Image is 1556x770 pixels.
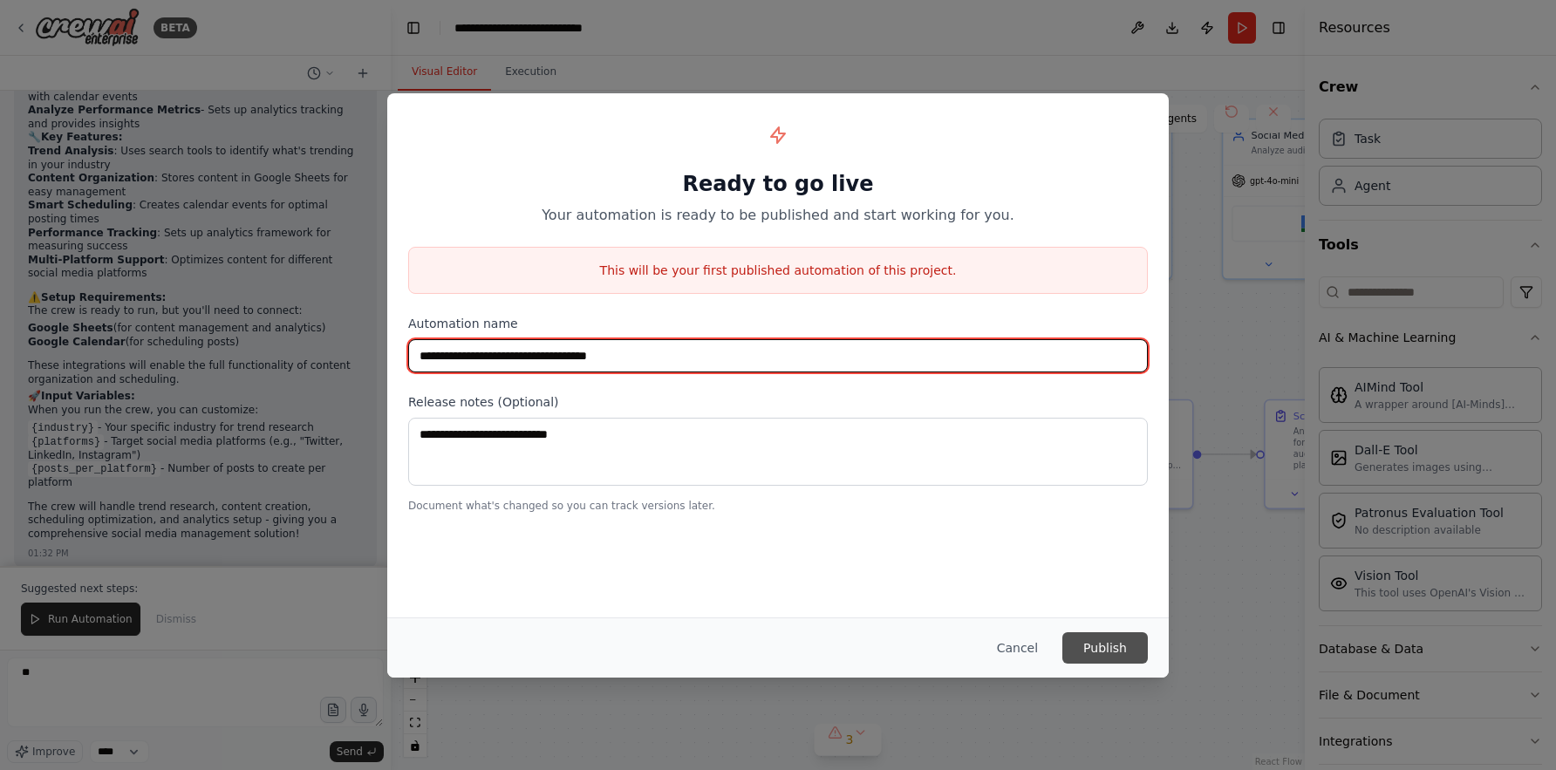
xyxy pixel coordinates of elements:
[408,205,1148,226] p: Your automation is ready to be published and start working for you.
[408,499,1148,513] p: Document what's changed so you can track versions later.
[983,632,1052,664] button: Cancel
[409,262,1147,279] p: This will be your first published automation of this project.
[408,393,1148,411] label: Release notes (Optional)
[408,170,1148,198] h1: Ready to go live
[408,315,1148,332] label: Automation name
[1062,632,1148,664] button: Publish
